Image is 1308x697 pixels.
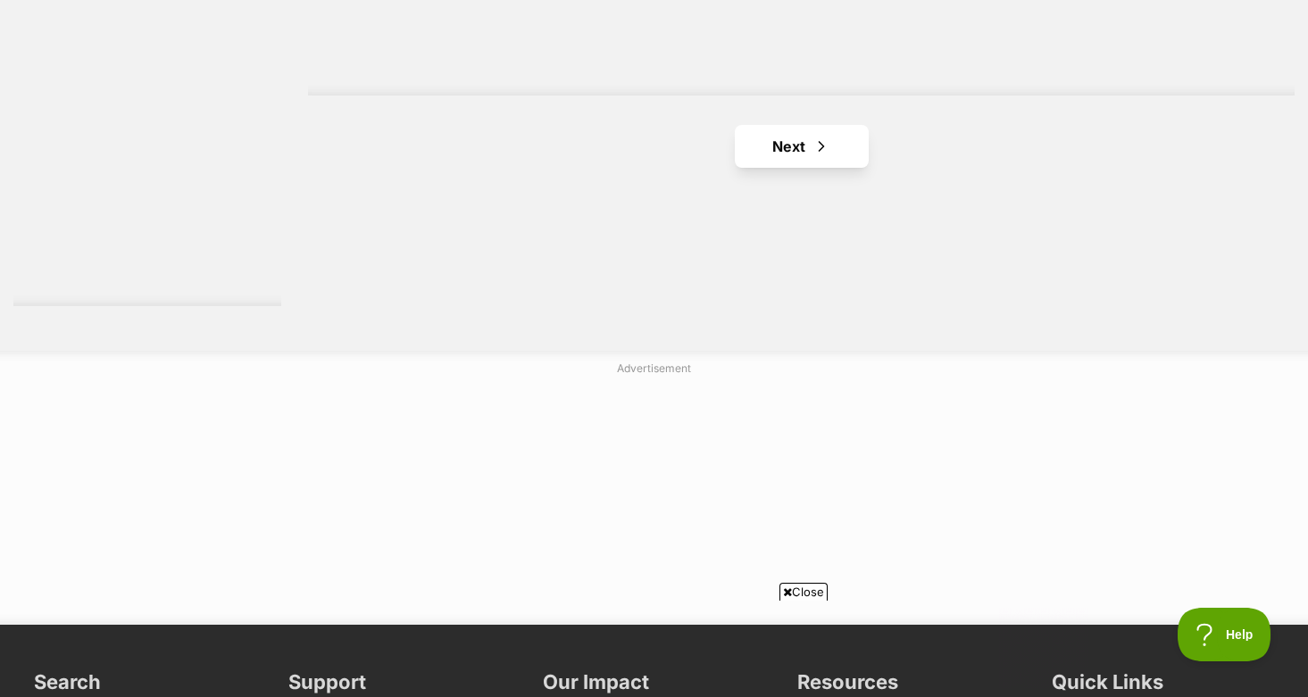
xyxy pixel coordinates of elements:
[308,125,1295,168] nav: Pagination
[221,608,1087,688] iframe: Advertisement
[779,583,828,601] span: Close
[735,125,869,168] a: Next page
[1178,608,1272,661] iframe: Help Scout Beacon - Open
